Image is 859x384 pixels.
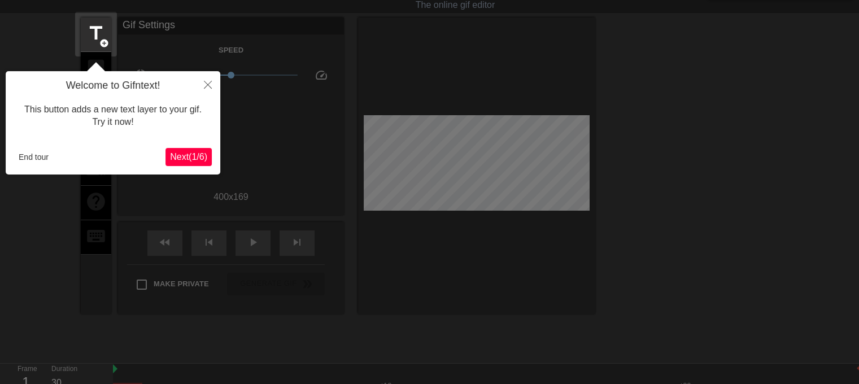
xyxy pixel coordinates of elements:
h4: Welcome to Gifntext! [14,80,212,92]
button: Close [195,71,220,97]
span: Next ( 1 / 6 ) [170,152,207,162]
div: This button adds a new text layer to your gif. Try it now! [14,92,212,140]
button: Next [165,148,212,166]
button: End tour [14,149,53,165]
